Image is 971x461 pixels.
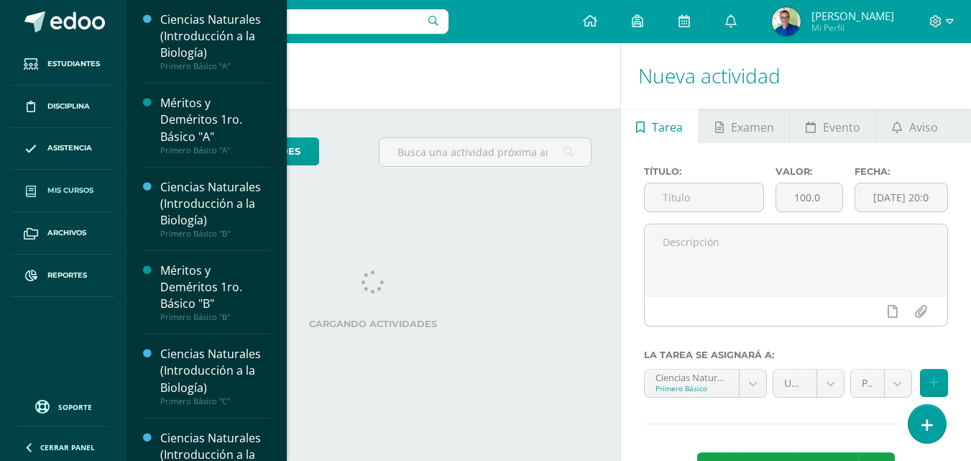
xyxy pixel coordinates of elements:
[645,183,763,211] input: Título
[645,370,767,397] a: Ciencias Naturales (Introducción a la Biología) 'A'Primero Básico
[17,396,109,416] a: Soporte
[773,370,844,397] a: Unidad 4
[11,212,115,255] a: Archivos
[160,95,270,145] div: Méritos y Deméritos 1ro. Básico "A"
[47,227,86,239] span: Archivos
[47,58,100,70] span: Estudiantes
[855,166,948,177] label: Fecha:
[655,370,729,383] div: Ciencias Naturales (Introducción a la Biología) 'A'
[11,128,115,170] a: Asistencia
[652,110,683,145] span: Tarea
[784,370,806,397] span: Unidad 4
[47,185,93,196] span: Mis cursos
[731,110,774,145] span: Examen
[11,86,115,128] a: Disciplina
[160,95,270,155] a: Méritos y Deméritos 1ro. Básico "A"Primero Básico "A"
[909,110,938,145] span: Aviso
[160,12,270,61] div: Ciencias Naturales (Introducción a la Biología)
[160,179,270,229] div: Ciencias Naturales (Introducción a la Biología)
[160,12,270,71] a: Ciencias Naturales (Introducción a la Biología)Primero Básico "A"
[160,229,270,239] div: Primero Básico "B"
[823,110,860,145] span: Evento
[160,179,270,239] a: Ciencias Naturales (Introducción a la Biología)Primero Básico "B"
[379,138,590,166] input: Busca una actividad próxima aquí...
[621,109,699,143] a: Tarea
[644,350,948,360] label: La tarea se asignará a:
[699,109,789,143] a: Examen
[638,43,954,109] h1: Nueva actividad
[47,142,92,154] span: Asistencia
[811,9,894,23] span: [PERSON_NAME]
[58,402,92,412] span: Soporte
[47,270,87,281] span: Reportes
[160,346,270,396] div: Ciencias Naturales (Introducción a la Biología)
[790,109,875,143] a: Evento
[160,346,270,406] a: Ciencias Naturales (Introducción a la Biología)Primero Básico "C"
[160,263,270,322] a: Méritos y Deméritos 1ro. Básico "B"Primero Básico "B"
[862,370,873,397] span: Parcial (10.0%)
[47,101,90,112] span: Disciplina
[155,319,592,329] label: Cargando actividades
[160,312,270,322] div: Primero Básico "B"
[40,442,95,452] span: Cerrar panel
[644,166,764,177] label: Título:
[851,370,911,397] a: Parcial (10.0%)
[855,183,947,211] input: Fecha de entrega
[811,22,894,34] span: Mi Perfil
[136,9,448,34] input: Busca un usuario...
[11,43,115,86] a: Estudiantes
[160,396,270,406] div: Primero Básico "C"
[160,61,270,71] div: Primero Básico "A"
[776,183,842,211] input: Puntos máximos
[144,43,603,109] h1: Actividades
[11,255,115,297] a: Reportes
[655,383,729,393] div: Primero Básico
[876,109,953,143] a: Aviso
[772,7,801,36] img: a16637801c4a6befc1e140411cafe4ae.png
[160,263,270,312] div: Méritos y Deméritos 1ro. Básico "B"
[776,166,843,177] label: Valor:
[160,145,270,155] div: Primero Básico "A"
[11,170,115,212] a: Mis cursos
